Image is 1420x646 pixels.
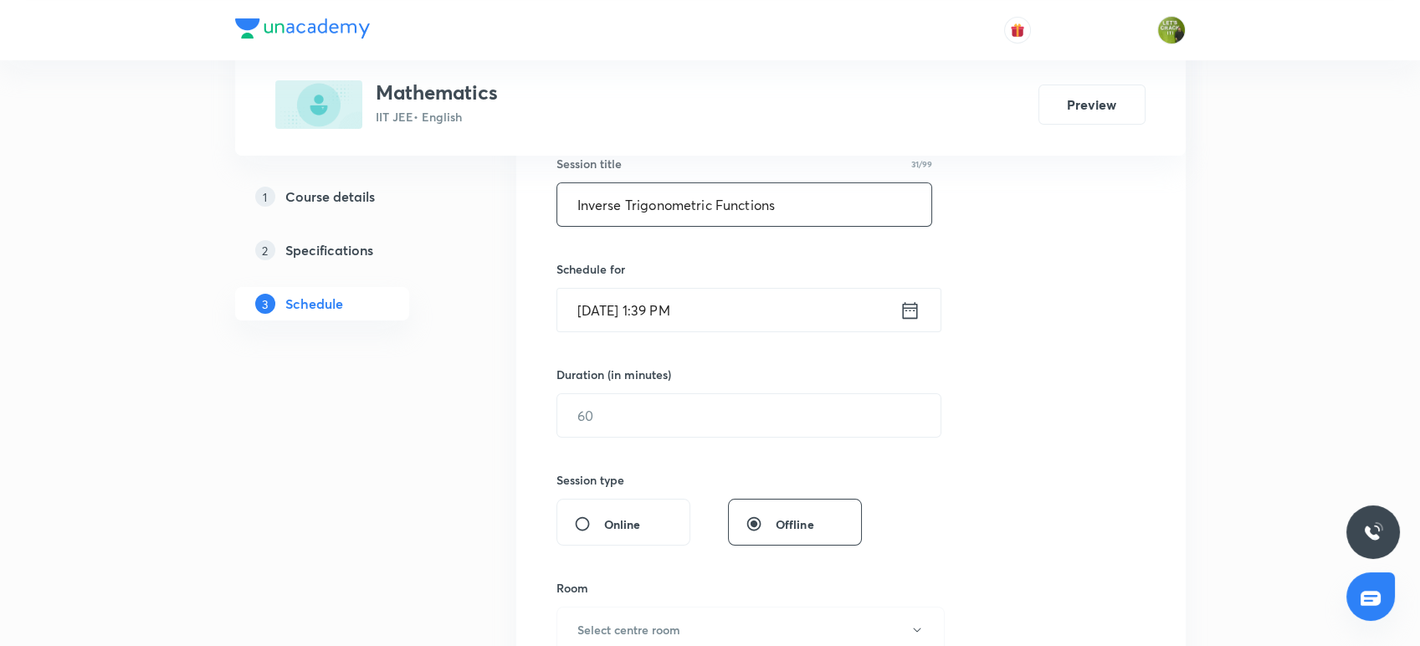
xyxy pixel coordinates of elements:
[285,294,343,314] h5: Schedule
[1363,522,1383,542] img: ttu
[556,471,624,489] h6: Session type
[255,294,275,314] p: 3
[235,180,463,213] a: 1Course details
[556,155,622,172] h6: Session title
[255,240,275,260] p: 2
[1004,17,1031,44] button: avatar
[911,160,932,168] p: 31/99
[556,260,933,278] h6: Schedule for
[285,187,375,207] h5: Course details
[1038,85,1146,125] button: Preview
[556,366,671,383] h6: Duration (in minutes)
[1010,23,1025,38] img: avatar
[577,621,680,638] h6: Select centre room
[556,579,588,597] h6: Room
[376,108,498,126] p: IIT JEE • English
[285,240,373,260] h5: Specifications
[557,183,932,226] input: A great title is short, clear and descriptive
[604,515,641,533] span: Online
[557,394,941,437] input: 60
[376,80,498,105] h3: Mathematics
[275,80,362,129] img: 19950826-D9CF-401A-AA2E-F7222E2EBB48_plus.png
[235,18,370,43] a: Company Logo
[776,515,814,533] span: Offline
[255,187,275,207] p: 1
[1157,16,1186,44] img: Gaurav Uppal
[235,233,463,267] a: 2Specifications
[235,18,370,38] img: Company Logo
